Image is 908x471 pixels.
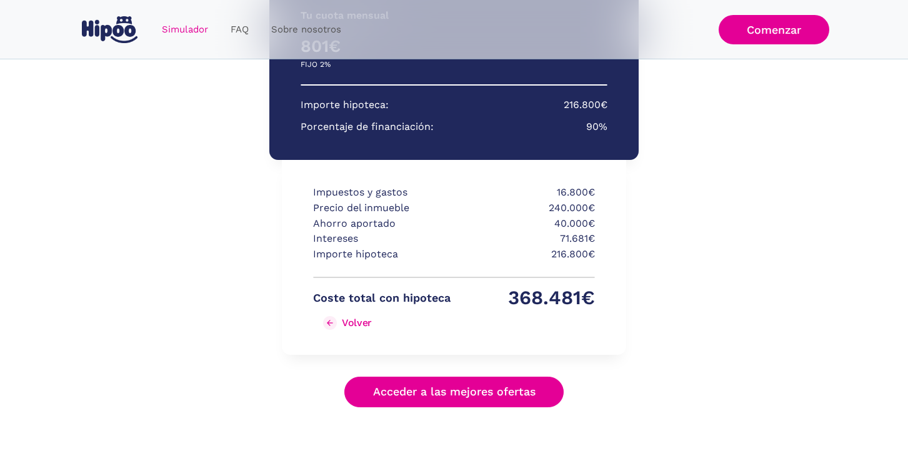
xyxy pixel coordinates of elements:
p: Importe hipoteca: [301,97,389,113]
p: 16.800€ [457,185,595,201]
a: home [79,11,141,48]
p: 40.000€ [457,216,595,232]
p: Intereses [313,231,451,247]
p: Ahorro aportado [313,216,451,232]
p: 368.481€ [457,290,595,306]
div: Volver [342,317,372,329]
a: Simulador [151,17,219,42]
p: 216.800€ [564,97,607,113]
p: Coste total con hipoteca [313,290,451,306]
a: Sobre nosotros [260,17,352,42]
p: 90% [586,119,607,135]
p: FIJO 2% [301,57,331,72]
p: 71.681€ [457,231,595,247]
p: Importe hipoteca [313,247,451,262]
p: Impuestos y gastos [313,185,451,201]
a: Comenzar [719,15,829,44]
p: 216.800€ [457,247,595,262]
p: Precio del inmueble [313,201,451,216]
p: 240.000€ [457,201,595,216]
p: Porcentaje de financiación: [301,119,434,135]
a: FAQ [219,17,260,42]
a: Acceder a las mejores ofertas [344,377,564,407]
a: Volver [313,313,451,333]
